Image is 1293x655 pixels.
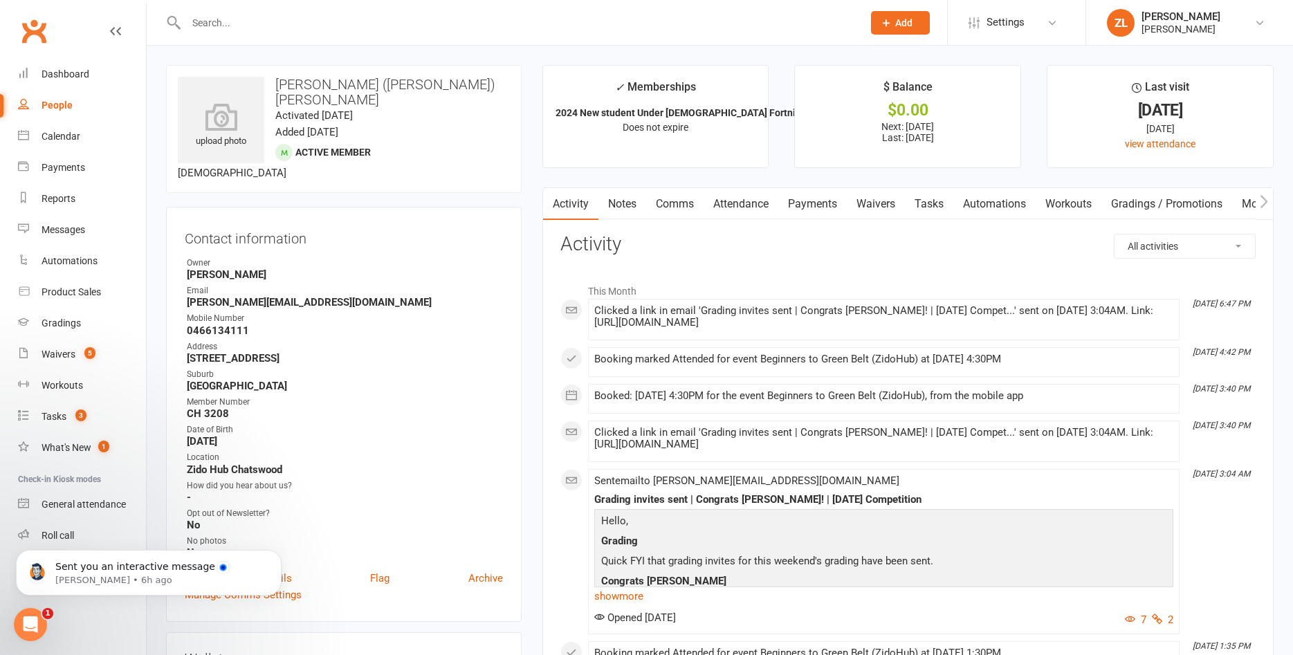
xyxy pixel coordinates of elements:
div: Memberships [615,78,696,104]
div: Booked: [DATE] 4:30PM for the event Beginners to Green Belt (ZidoHub), from the mobile app [594,390,1173,402]
strong: - [187,491,503,504]
span: 1 [98,441,109,452]
p: Hello, [598,513,1170,533]
div: Calendar [42,131,80,142]
i: [DATE] 3:04 AM [1193,469,1250,479]
strong: [PERSON_NAME][EMAIL_ADDRESS][DOMAIN_NAME] [187,296,503,308]
span: 1 [42,608,53,619]
a: Comms [646,188,704,220]
span: 3 [75,409,86,421]
a: General attendance kiosk mode [18,489,146,520]
div: Payments [42,162,85,173]
a: Archive [468,570,503,587]
div: People [42,100,73,111]
a: Dashboard [18,59,146,90]
span: Sent email to [PERSON_NAME][EMAIL_ADDRESS][DOMAIN_NAME] [594,474,899,487]
i: ✓ [615,81,624,94]
li: This Month [560,277,1256,299]
strong: CH 3208 [187,407,503,420]
strong: [GEOGRAPHIC_DATA] [187,380,503,392]
div: No photos [187,535,503,548]
i: [DATE] 1:35 PM [1193,641,1250,651]
a: Waivers [847,188,905,220]
div: Opt out of Newsletter? [187,507,503,520]
i: [DATE] 4:42 PM [1193,347,1250,357]
h3: [PERSON_NAME] ([PERSON_NAME]) [PERSON_NAME] [178,77,510,107]
input: Search... [182,13,853,33]
a: What's New1 [18,432,146,463]
div: Reports [42,193,75,204]
div: Address [187,340,503,353]
a: Payments [778,188,847,220]
div: Clicked a link in email 'Grading invites sent | Congrats [PERSON_NAME]! | [DATE] Compet...' sent ... [594,427,1173,450]
div: Email [187,284,503,297]
a: Messages [18,214,146,246]
a: Gradings [18,308,146,339]
iframe: Intercom live chat [14,608,47,641]
div: [PERSON_NAME] [1141,23,1220,35]
span: [DEMOGRAPHIC_DATA] [178,167,286,179]
p: Quick FYI that grading invites for this weekend's grading have been sent. [598,553,1170,573]
strong: [STREET_ADDRESS] [187,352,503,365]
a: People [18,90,146,121]
a: Attendance [704,188,778,220]
button: Add [871,11,930,35]
a: Gradings / Promotions [1101,188,1232,220]
strong: No [187,519,503,531]
a: Flag [370,570,389,587]
a: Product Sales [18,277,146,308]
span: Active member [295,147,371,158]
div: Workouts [42,380,83,391]
div: Suburb [187,368,503,381]
div: [DATE] [1060,103,1260,118]
a: Activity [543,188,598,220]
div: Location [187,451,503,464]
span: Congrats [PERSON_NAME] [601,575,726,587]
button: 2 [1152,611,1173,628]
strong: Zido Hub Chatswood [187,463,503,476]
iframe: Intercom notifications message [10,521,287,618]
div: $0.00 [807,103,1008,118]
a: Tasks 3 [18,401,146,432]
a: Reports [18,183,146,214]
strong: No [187,546,503,559]
strong: 2024 New student Under [DEMOGRAPHIC_DATA] Fortnightly On... [556,107,841,118]
div: General attendance [42,499,126,510]
div: Booking marked Attended for event Beginners to Green Belt (ZidoHub) at [DATE] 4:30PM [594,353,1173,365]
a: Automations [18,246,146,277]
a: Automations [953,188,1036,220]
a: Roll call [18,520,146,551]
p: Next: [DATE] Last: [DATE] [807,121,1008,143]
div: Waivers [42,349,75,360]
a: Tasks [905,188,953,220]
time: Added [DATE] [275,126,338,138]
h3: Contact information [185,225,503,246]
a: Waivers 5 [18,339,146,370]
div: Last visit [1132,78,1189,103]
div: ZL [1107,9,1135,37]
i: [DATE] 6:47 PM [1193,299,1250,308]
div: How did you hear about us? [187,479,503,492]
strong: [DATE] [187,435,503,448]
div: Member Number [187,396,503,409]
span: Settings [987,7,1025,38]
span: 5 [84,347,95,359]
div: Gradings [42,317,81,329]
div: Product Sales [42,286,101,297]
div: Automations [42,255,98,266]
div: Messages [42,224,85,235]
span: Does not expire [623,122,688,133]
span: Add [895,17,913,28]
a: view attendance [1125,138,1195,149]
a: show more [594,587,1173,606]
div: Dashboard [42,68,89,80]
time: Activated [DATE] [275,109,353,122]
button: 7 [1125,611,1146,628]
h3: Activity [560,234,1256,255]
div: Mobile Number [187,312,503,325]
div: What's New [42,442,91,453]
